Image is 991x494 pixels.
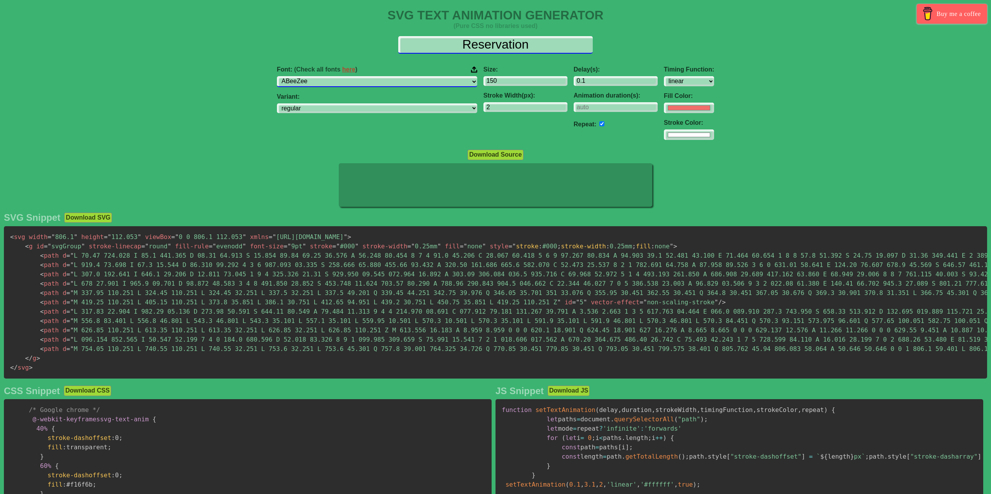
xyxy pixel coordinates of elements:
[483,102,567,112] input: 2px
[824,406,828,414] span: )
[25,354,37,362] span: g
[678,415,700,423] span: "path"
[910,453,977,460] span: "stroke-dasharray"
[603,481,607,488] span: ,
[648,434,652,442] span: ;
[67,308,70,315] span: =
[269,233,273,241] span: =
[574,121,597,127] label: Repeat:
[907,453,910,460] span: [
[573,425,577,432] span: =
[464,243,467,250] span: "
[40,252,44,259] span: <
[516,243,539,250] span: stroke
[209,243,213,250] span: =
[355,243,359,250] span: "
[674,481,678,488] span: ,
[603,453,607,460] span: =
[595,406,599,414] span: (
[269,233,347,241] span: [URL][DOMAIN_NAME]
[175,243,209,250] span: fill-rule
[10,233,25,241] span: svg
[70,280,74,287] span: "
[547,462,551,470] span: }
[336,243,340,250] span: "
[678,481,693,488] span: true
[483,76,567,86] input: 100
[674,415,678,423] span: (
[664,119,714,126] label: Stroke Color:
[70,308,74,315] span: "
[47,471,111,479] span: stroke-dashoffset
[70,252,74,259] span: "
[40,298,44,306] span: <
[40,252,59,259] span: path
[63,326,67,334] span: d
[673,243,677,250] span: >
[51,425,55,432] span: {
[29,406,100,414] span: /* Google chrome */
[47,434,111,442] span: stroke-dashoffset
[47,481,63,488] span: fill
[67,289,70,297] span: =
[651,406,655,414] span: ,
[63,317,67,325] span: d
[250,243,284,250] span: font-size
[471,66,477,73] img: Upload your font
[407,243,441,250] span: 0.25mm
[599,121,604,126] input: auto
[333,243,336,250] span: =
[67,326,70,334] span: =
[36,354,40,362] span: >
[40,317,44,325] span: <
[704,415,708,423] span: ;
[595,443,599,451] span: =
[640,425,644,432] span: :
[802,453,805,460] span: ]
[700,415,704,423] span: )
[81,233,104,241] span: height
[482,243,486,250] span: "
[574,92,658,99] label: Animation duration(s):
[591,298,639,306] span: vector-effect
[632,243,636,250] span: ;
[47,233,77,241] span: 806.1
[145,243,149,250] span: "
[40,298,59,306] span: path
[798,406,802,414] span: ,
[516,243,670,250] span: #000 0.25mm none
[344,233,348,241] span: "
[614,415,674,423] span: querySelectorAll
[569,481,580,488] span: 0.1
[557,298,561,306] span: "
[67,298,561,306] span: M 419.25 110.251 L 405.15 110.251 L 373.8 35.851 L 386.1 30.751 L 412.65 94.951 L 439.2 30.751 L ...
[622,453,625,460] span: .
[398,36,593,54] input: Input Text Here
[111,471,115,479] span: :
[272,233,276,241] span: "
[502,406,532,414] span: function
[333,243,359,250] span: #000
[574,102,658,112] input: auto
[40,317,59,325] span: path
[33,415,100,423] span: @-webkit-keyframes
[644,425,681,432] span: 'forwards'
[816,453,820,460] span: `
[547,415,558,423] span: let
[921,7,935,20] img: Buy me a coffee
[639,298,643,306] span: =
[63,271,67,278] span: d
[588,434,592,442] span: 0
[310,243,333,250] span: stroke
[152,415,156,423] span: {
[209,243,246,250] span: evenodd
[681,453,685,460] span: )
[580,434,584,442] span: =
[693,481,697,488] span: )
[861,453,865,460] span: `
[664,93,714,99] label: Fill Color:
[577,415,581,423] span: =
[584,481,595,488] span: 3.1
[460,243,464,250] span: =
[284,243,306,250] span: 9pt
